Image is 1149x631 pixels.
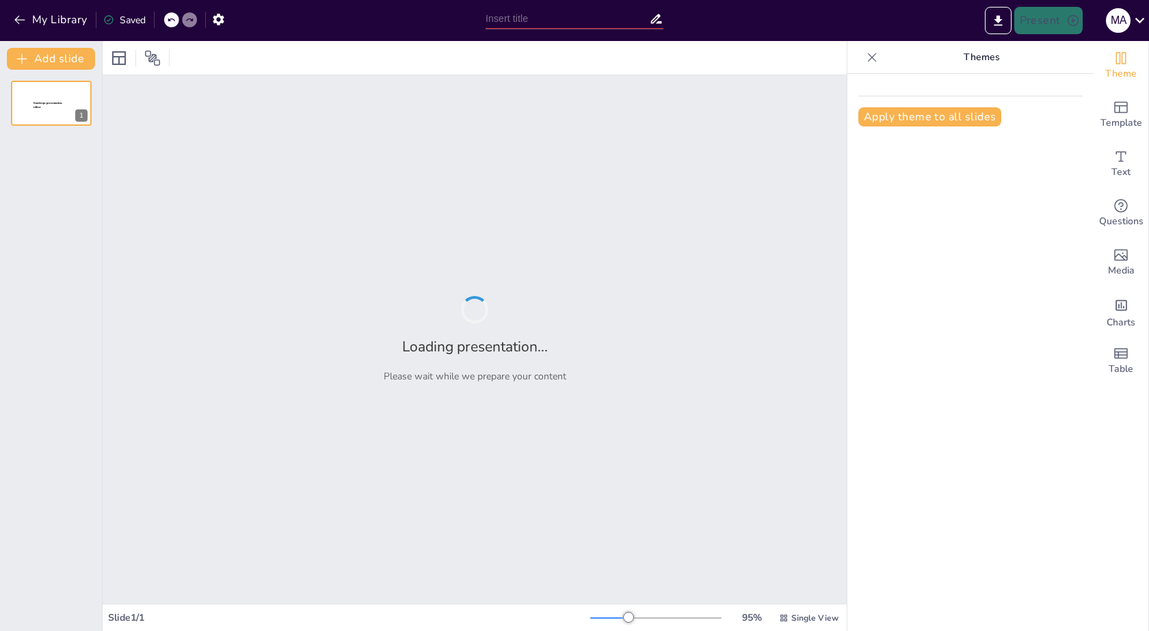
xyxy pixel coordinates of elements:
div: Saved [103,14,146,27]
div: Layout [108,47,130,69]
div: Change the overall theme [1094,41,1148,90]
div: 95 % [735,611,768,624]
p: Please wait while we prepare your content [384,370,566,383]
div: Add ready made slides [1094,90,1148,139]
button: Present [1014,7,1083,34]
input: Insert title [486,9,649,29]
div: Add a table [1094,336,1148,386]
span: Media [1108,263,1135,278]
span: Text [1111,165,1131,180]
div: Add charts and graphs [1094,287,1148,336]
div: Slide 1 / 1 [108,611,590,624]
span: Template [1100,116,1142,131]
button: My Library [10,9,93,31]
div: Get real-time input from your audience [1094,189,1148,238]
button: Export to PowerPoint [985,7,1012,34]
span: Sendsteps presentation editor [34,102,62,109]
button: Add slide [7,48,95,70]
button: M A [1106,7,1131,34]
div: Add images, graphics, shapes or video [1094,238,1148,287]
span: Charts [1107,315,1135,330]
div: 1 [75,109,88,122]
div: 1 [11,81,92,126]
div: M A [1106,8,1131,33]
span: Questions [1099,214,1144,229]
span: Table [1109,362,1133,377]
button: Apply theme to all slides [858,107,1001,126]
p: Themes [883,41,1080,74]
span: Single View [791,613,838,623]
span: Position [144,50,161,66]
div: Add text boxes [1094,139,1148,189]
span: Theme [1105,66,1137,81]
h2: Loading presentation... [402,337,548,356]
